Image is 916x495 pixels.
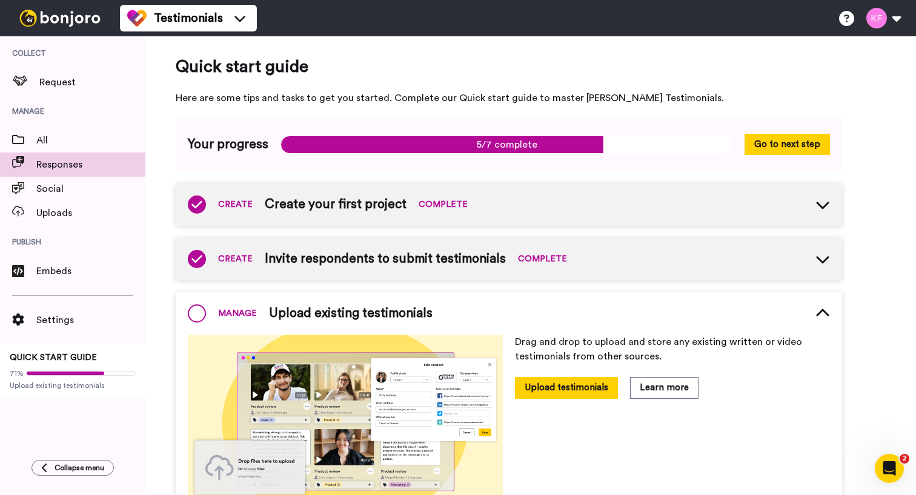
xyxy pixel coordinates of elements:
span: Here are some tips and tasks to get you started. Complete our Quick start guide to master [PERSON... [176,91,842,105]
span: MANAGE [218,307,257,320]
span: All [36,133,145,148]
iframe: Intercom live chat [875,454,904,483]
span: Request [39,75,145,90]
span: Embeds [36,264,145,278]
span: QUICK START GUIDE [10,353,97,362]
span: Your progress [188,136,268,154]
span: Upload existing testimonials [269,304,433,323]
p: Drag and drop to upload and store any existing written or video testimonials from other sources. [515,335,830,364]
span: 71% [10,369,24,378]
span: COMPLETE [518,253,567,265]
span: Uploads [36,206,145,220]
span: Upload existing testimonials [10,381,136,390]
button: Go to next step [745,134,830,155]
button: Collapse menu [32,460,114,476]
span: Responses [36,157,145,172]
span: Social [36,182,145,196]
span: Quick start guide [176,54,842,79]
img: bj-logo-header-white.svg [15,10,105,27]
span: Create your first project [265,195,407,214]
span: Collapse menu [55,463,104,473]
span: 2 [900,454,909,464]
span: Invite respondents to submit testimonials [265,250,506,268]
span: Testimonials [154,10,223,27]
span: Settings [36,313,145,327]
button: Upload testimonials [515,377,618,398]
button: Learn more [630,377,699,398]
img: tm-color.svg [127,8,147,28]
span: CREATE [218,253,253,265]
span: 5/7 complete [280,136,732,154]
span: CREATE [218,198,253,211]
span: COMPLETE [419,198,468,211]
